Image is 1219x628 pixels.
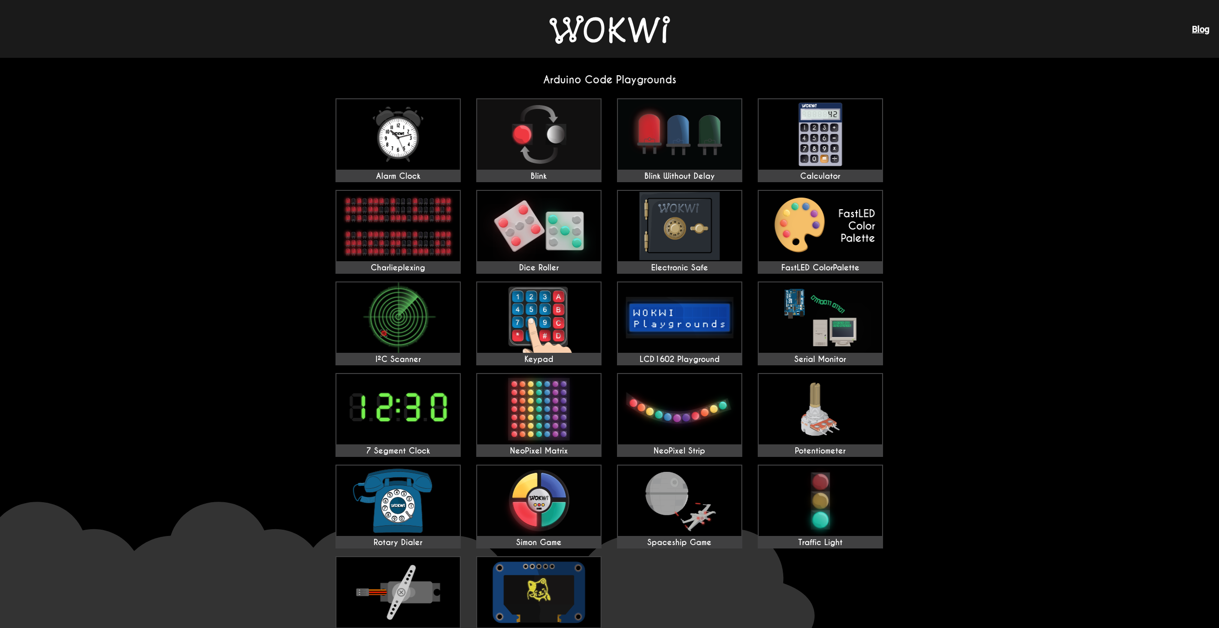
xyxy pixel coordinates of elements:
[758,98,883,182] a: Calculator
[759,263,882,273] div: FastLED ColorPalette
[336,466,460,536] img: Rotary Dialer
[336,557,460,628] img: Servo
[336,172,460,181] div: Alarm Clock
[336,446,460,456] div: 7 Segment Clock
[477,191,601,261] img: Dice Roller
[477,538,601,548] div: Simon Game
[476,190,602,274] a: Dice Roller
[336,282,460,353] img: I²C Scanner
[617,281,742,365] a: LCD1602 Playground
[477,466,601,536] img: Simon Game
[758,373,883,457] a: Potentiometer
[759,446,882,456] div: Potentiometer
[759,172,882,181] div: Calculator
[618,172,741,181] div: Blink Without Delay
[336,538,460,548] div: Rotary Dialer
[476,373,602,457] a: NeoPixel Matrix
[618,446,741,456] div: NeoPixel Strip
[617,98,742,182] a: Blink Without Delay
[336,99,460,170] img: Alarm Clock
[758,281,883,365] a: Serial Monitor
[477,446,601,456] div: NeoPixel Matrix
[549,15,670,44] img: Wokwi
[336,191,460,261] img: Charlieplexing
[477,557,601,628] img: 128x64 OLED Display
[618,191,741,261] img: Electronic Safe
[477,374,601,444] img: NeoPixel Matrix
[758,190,883,274] a: FastLED ColorPalette
[618,282,741,353] img: LCD1602 Playground
[477,263,601,273] div: Dice Roller
[1192,24,1209,34] a: Blog
[759,374,882,444] img: Potentiometer
[335,373,461,457] a: 7 Segment Clock
[477,355,601,364] div: Keypad
[477,172,601,181] div: Blink
[477,282,601,353] img: Keypad
[618,374,741,444] img: NeoPixel Strip
[335,190,461,274] a: Charlieplexing
[476,98,602,182] a: Blink
[476,281,602,365] a: Keypad
[617,465,742,548] a: Spaceship Game
[759,355,882,364] div: Serial Monitor
[476,465,602,548] a: Simon Game
[335,98,461,182] a: Alarm Clock
[336,374,460,444] img: 7 Segment Clock
[618,263,741,273] div: Electronic Safe
[618,538,741,548] div: Spaceship Game
[336,355,460,364] div: I²C Scanner
[759,99,882,170] img: Calculator
[336,263,460,273] div: Charlieplexing
[758,465,883,548] a: Traffic Light
[335,465,461,548] a: Rotary Dialer
[328,73,892,86] h2: Arduino Code Playgrounds
[618,99,741,170] img: Blink Without Delay
[617,190,742,274] a: Electronic Safe
[759,466,882,536] img: Traffic Light
[618,466,741,536] img: Spaceship Game
[618,355,741,364] div: LCD1602 Playground
[759,538,882,548] div: Traffic Light
[617,373,742,457] a: NeoPixel Strip
[335,281,461,365] a: I²C Scanner
[759,282,882,353] img: Serial Monitor
[759,191,882,261] img: FastLED ColorPalette
[477,99,601,170] img: Blink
